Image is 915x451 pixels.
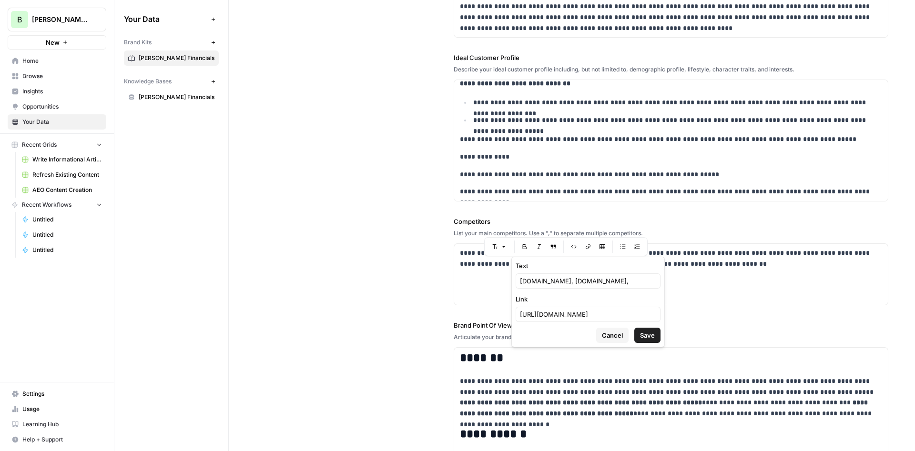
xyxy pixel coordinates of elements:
[18,227,106,242] a: Untitled
[18,242,106,258] a: Untitled
[8,401,106,417] a: Usage
[8,35,106,50] button: New
[32,170,102,179] span: Refresh Existing Content
[139,54,214,62] span: [PERSON_NAME] Financials
[8,53,106,69] a: Home
[8,99,106,114] a: Opportunities
[22,435,102,444] span: Help + Support
[634,328,661,343] button: Save
[22,390,102,398] span: Settings
[454,53,888,62] label: Ideal Customer Profile
[18,212,106,227] a: Untitled
[124,90,219,105] a: [PERSON_NAME] Financials
[18,167,106,182] a: Refresh Existing Content
[32,231,102,239] span: Untitled
[640,331,655,340] span: Save
[32,155,102,164] span: Write Informational Article (1)
[8,69,106,84] a: Browse
[22,118,102,126] span: Your Data
[22,200,71,209] span: Recent Workflows
[8,8,106,31] button: Workspace: Bennett Financials
[8,432,106,447] button: Help + Support
[22,87,102,96] span: Insights
[124,13,207,25] span: Your Data
[8,386,106,401] a: Settings
[454,333,888,341] div: Articulate your brand's mission and core values.
[18,182,106,198] a: AEO Content Creation
[18,152,106,167] a: Write Informational Article (1)
[8,198,106,212] button: Recent Workflows
[520,276,656,286] input: Type placeholder
[454,65,888,74] div: Describe your ideal customer profile including, but not limited to, demographic profile, lifestyl...
[454,321,888,330] label: Brand Point Of View
[22,140,57,149] span: Recent Grids
[46,38,60,47] span: New
[602,331,623,340] span: Cancel
[32,215,102,224] span: Untitled
[17,14,22,25] span: B
[454,217,888,226] label: Competitors
[22,420,102,429] span: Learning Hub
[596,328,629,343] button: Cancel
[520,310,656,319] input: www.enter-url-here.com
[22,102,102,111] span: Opportunities
[22,57,102,65] span: Home
[8,84,106,99] a: Insights
[8,114,106,130] a: Your Data
[8,138,106,152] button: Recent Grids
[22,72,102,80] span: Browse
[32,186,102,194] span: AEO Content Creation
[32,246,102,254] span: Untitled
[8,417,106,432] a: Learning Hub
[22,405,102,413] span: Usage
[516,294,661,304] label: Link
[124,38,152,47] span: Brand Kits
[124,50,219,66] a: [PERSON_NAME] Financials
[516,261,661,271] label: Text
[124,77,172,86] span: Knowledge Bases
[139,93,214,101] span: [PERSON_NAME] Financials
[454,229,888,238] div: List your main competitors. Use a "," to separate multiple competitors.
[32,15,90,24] span: [PERSON_NAME] Financials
